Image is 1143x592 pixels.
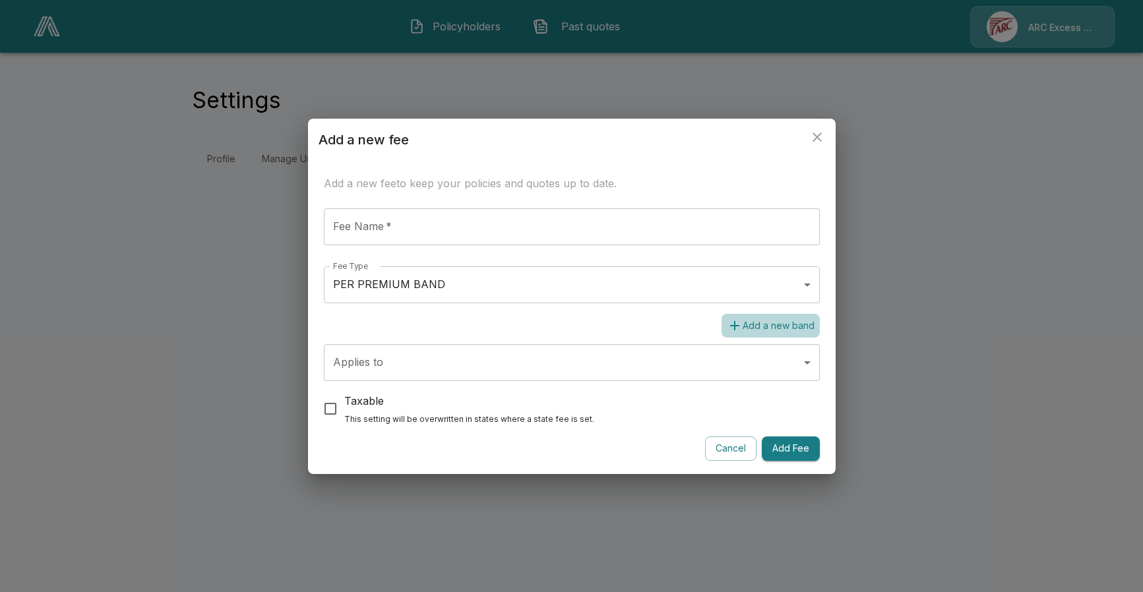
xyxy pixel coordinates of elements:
[344,392,594,410] h6: Taxable
[344,414,594,424] span: This setting will be overwritten in states where a state fee is set.
[324,266,820,303] div: PER PREMIUM BAND
[324,174,820,192] h6: Add a new fee to keep your policies and quotes up to date.
[705,436,757,461] button: Cancel
[333,260,368,272] label: Fee Type
[722,314,820,338] button: Add a new band
[762,436,820,461] button: Add Fee
[308,119,836,161] h2: Add a new fee
[804,124,830,150] button: close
